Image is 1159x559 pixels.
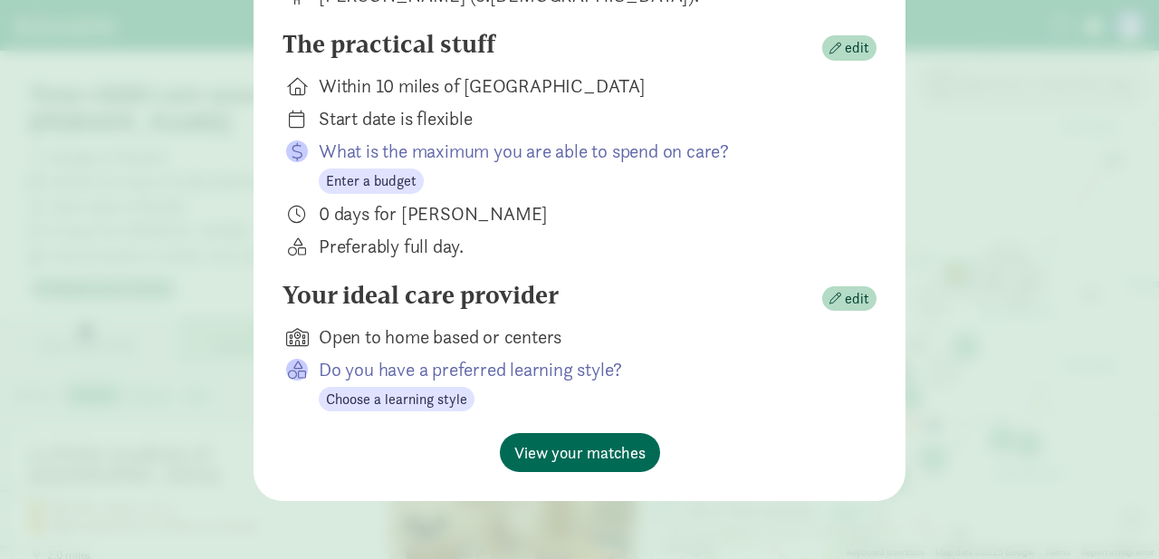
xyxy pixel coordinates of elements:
button: edit [822,35,876,61]
div: Preferably full day. [319,234,848,259]
button: edit [822,286,876,312]
button: View your matches [500,433,660,472]
h4: Your ideal care provider [283,281,559,310]
p: Do you have a preferred learning style? [319,357,848,382]
p: What is the maximum you are able to spend on care? [319,139,848,164]
div: 0 days for [PERSON_NAME] [319,201,848,226]
span: View your matches [514,440,646,465]
button: Enter a budget [319,169,424,194]
h4: The practical stuff [283,30,495,59]
span: Choose a learning style [326,389,467,410]
div: Start date is flexible [319,106,848,131]
span: Enter a budget [326,170,417,192]
span: edit [845,37,869,59]
span: edit [845,288,869,310]
div: Open to home based or centers [319,324,848,350]
div: Within 10 miles of [GEOGRAPHIC_DATA] [319,73,848,99]
button: Choose a learning style [319,387,474,412]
